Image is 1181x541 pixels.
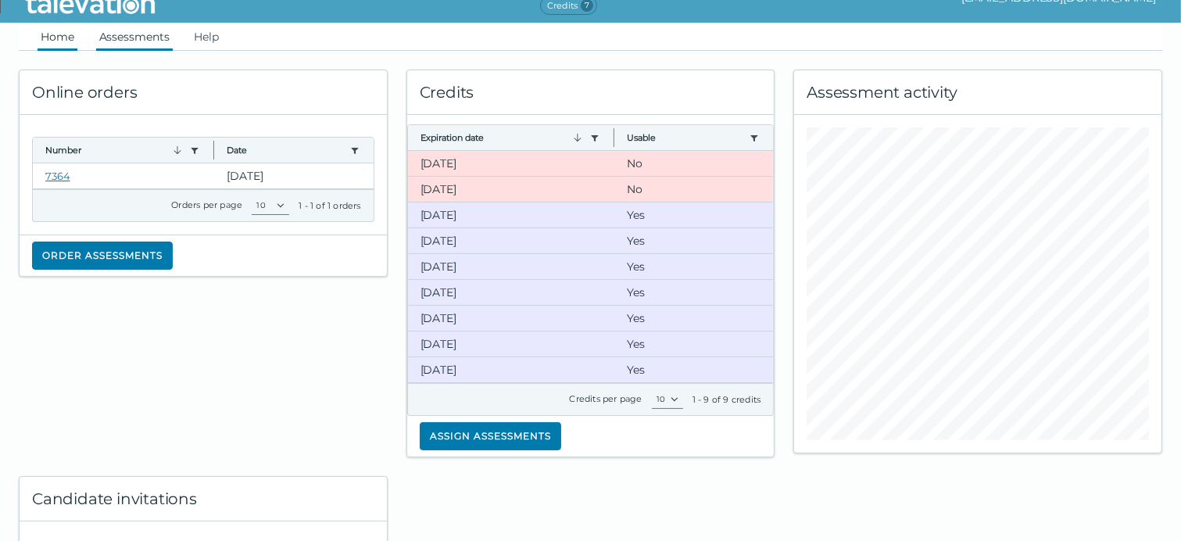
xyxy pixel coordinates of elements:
[421,131,585,144] button: Expiration date
[420,422,561,450] button: Assign assessments
[32,242,173,270] button: Order assessments
[45,144,184,156] button: Number
[692,393,761,406] div: 1 - 9 of 9 credits
[408,202,615,228] clr-dg-cell: [DATE]
[614,280,773,305] clr-dg-cell: Yes
[408,151,615,176] clr-dg-cell: [DATE]
[614,228,773,253] clr-dg-cell: Yes
[614,306,773,331] clr-dg-cell: Yes
[299,199,360,212] div: 1 - 1 of 1 orders
[408,331,615,356] clr-dg-cell: [DATE]
[171,199,242,210] label: Orders per page
[609,120,619,154] button: Column resize handle
[408,280,615,305] clr-dg-cell: [DATE]
[614,331,773,356] clr-dg-cell: Yes
[614,357,773,382] clr-dg-cell: Yes
[408,357,615,382] clr-dg-cell: [DATE]
[794,70,1161,115] div: Assessment activity
[214,163,373,188] clr-dg-cell: [DATE]
[38,23,77,51] a: Home
[627,131,743,144] button: Usable
[408,306,615,331] clr-dg-cell: [DATE]
[191,23,223,51] a: Help
[227,144,343,156] button: Date
[20,477,387,521] div: Candidate invitations
[614,254,773,279] clr-dg-cell: Yes
[20,70,387,115] div: Online orders
[407,70,775,115] div: Credits
[45,170,70,182] a: 7364
[614,151,773,176] clr-dg-cell: No
[570,393,642,404] label: Credits per page
[209,133,219,167] button: Column resize handle
[614,202,773,228] clr-dg-cell: Yes
[96,23,173,51] a: Assessments
[614,177,773,202] clr-dg-cell: No
[408,254,615,279] clr-dg-cell: [DATE]
[408,177,615,202] clr-dg-cell: [DATE]
[408,228,615,253] clr-dg-cell: [DATE]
